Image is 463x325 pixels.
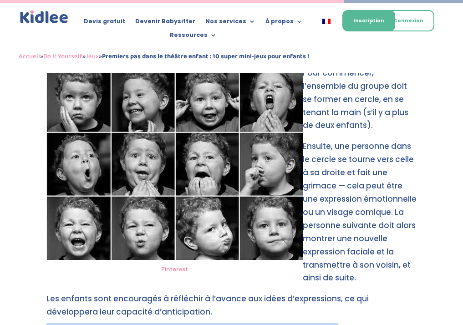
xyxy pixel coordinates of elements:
a: Devis gratuit [84,18,125,28]
a: Do It Yourself [43,51,82,62]
a: Kidlee Logo [19,9,70,25]
img: logo_kidlee_bleu [19,9,70,25]
a: Inscription [342,10,395,31]
a: Accueil [19,51,40,62]
a: Jeux [86,51,99,62]
a: Connexion [382,10,434,31]
a: Ressources [170,32,217,42]
img: Français [322,19,331,24]
span: » » » [19,51,309,62]
img: Théâtre enfants : jeu des expressions, photo d'enfants [46,14,303,260]
a: Devenir Babysitter [135,18,195,28]
a: Pinterest [161,265,188,274]
strong: Premiers pas dans le théâtre enfant : 10 super mini-jeux pour enfants ! [102,51,309,62]
a: À propos [265,18,303,28]
a: Nos services [205,18,255,28]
